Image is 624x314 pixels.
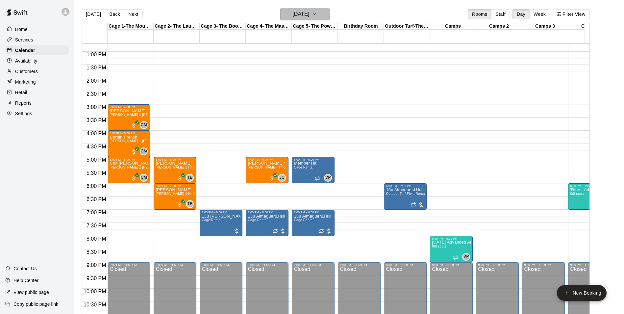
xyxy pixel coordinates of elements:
span: 10:30 PM [82,302,108,307]
div: Customers [5,66,69,76]
span: TB [187,174,192,181]
span: 7:30 PM [85,223,108,228]
span: Chad Massengale [142,121,148,129]
div: 5:00 PM – 6:00 PM [156,158,194,161]
span: All customers have paid [131,175,137,182]
div: 8:00 PM – 9:00 PM [432,237,471,240]
div: Camps 3 [522,23,568,30]
span: 5:30 PM [85,170,108,176]
span: Cage Rental [294,166,313,169]
a: Calendar [5,45,69,55]
span: Recurring event [273,228,278,234]
span: 0/8 spots filled [570,192,585,196]
span: 6:00 PM [85,183,108,189]
span: CM [141,122,147,128]
a: Reports [5,98,69,108]
span: Trent Bowles [188,174,194,182]
span: VP [325,174,331,181]
span: 5:00 PM [85,157,108,163]
p: Reports [15,100,32,106]
span: 8:30 PM [85,249,108,255]
span: 10:00 PM [82,289,108,294]
div: 9:00 PM – 11:59 PM [570,263,609,267]
div: 5:00 PM – 6:00 PM: Colt Maginn [108,157,150,183]
span: CM [141,174,147,181]
div: 9:00 PM – 11:59 PM [386,263,425,267]
div: Vault Performance [462,253,470,261]
div: Chad Massengale [140,121,148,129]
div: 6:00 PM – 7:00 PM: Thurs- Advanced Hitting w/ Ronnie Thames ages 10-14 [568,183,611,210]
button: Rooms [468,9,491,19]
a: Availability [5,56,69,66]
span: Recurring event [319,228,324,234]
div: 9:00 PM – 11:59 PM [340,263,379,267]
div: 7:00 PM – 8:00 PM [294,211,333,214]
div: 3:00 PM – 4:00 PM: Grayson Moore [108,104,150,131]
span: Chad Massengale [142,147,148,155]
p: Copy public page link [13,301,58,307]
a: Settings [5,109,69,118]
span: [PERSON_NAME] 1 Hr lesson (Hitting, fielding) [156,192,230,196]
span: Chad Massengale [142,174,148,182]
div: Services [5,35,69,45]
div: Trent Bowles [186,174,194,182]
span: 4:00 PM [85,131,108,136]
span: 2:30 PM [85,91,108,97]
span: [PERSON_NAME] 1 [PERSON_NAME] (pitching, hitting, catching or fielding) [110,113,229,117]
span: Jacob Coats [281,174,286,182]
div: 7:00 PM – 8:00 PM: 13u Almaguer&Hull [246,210,288,236]
span: All customers have paid [269,175,275,182]
p: Availability [15,58,37,64]
div: Marketing [5,77,69,87]
span: Recurring event [411,202,416,207]
div: Vault Performance [324,174,332,182]
span: CM [141,148,147,155]
div: 8:00 PM – 9:00 PM: Monday Advanced Arm Care/Velocity Fall Clinic (8-9pm) [430,236,473,262]
div: 5:00 PM – 6:00 PM [294,158,333,161]
p: View public page [13,289,49,296]
span: Cage Rental [202,218,221,222]
div: 4:00 PM – 5:00 PM [110,132,148,135]
div: 7:00 PM – 8:00 PM [248,211,287,214]
div: 7:00 PM – 8:00 PM: 13u Almaguer&Hull [292,210,335,236]
div: Trent Bowles [186,200,194,208]
span: All customers have paid [177,175,183,182]
div: Jacob Coats [278,174,286,182]
span: 0/8 spots filled [432,245,446,248]
span: Outdoor Turf Field Rental [386,192,426,196]
div: Camps 4 [568,23,614,30]
div: 6:00 PM – 7:00 PM [570,184,609,188]
p: Retail [15,89,27,96]
div: 7:00 PM – 8:00 PM: 13u Almaguer/Hull [200,210,242,236]
a: Home [5,24,69,34]
div: Cage 1-The Mound Lab [108,23,154,30]
span: [PERSON_NAME] 1 [PERSON_NAME] (pitching, hitting, catching or fielding) [110,166,229,169]
div: 3:00 PM – 4:00 PM [110,105,148,109]
span: 9:30 PM [85,275,108,281]
button: Filter View [553,9,589,19]
p: Contact Us [13,265,37,272]
span: VP [463,253,469,260]
div: Outdoor Turf-The Yard [384,23,430,30]
button: [DATE] [280,8,330,20]
p: Calendar [15,47,35,54]
span: Recurring event [315,176,320,181]
p: Settings [15,110,32,117]
span: [PERSON_NAME] 1 [PERSON_NAME] (pitching, hitting, catching or fielding) [110,139,229,143]
span: 1:00 PM [85,52,108,57]
span: All customers have paid [177,201,183,208]
button: add [557,285,607,301]
button: Next [124,9,142,19]
p: Home [15,26,28,33]
p: Marketing [15,79,36,85]
p: Help Center [13,277,38,284]
span: Vault Performance [327,174,332,182]
div: Chad Massengale [140,174,148,182]
span: 4:30 PM [85,144,108,149]
div: 9:00 PM – 11:59 PM [524,263,563,267]
div: Cage 4- The Mash Zone [246,23,292,30]
div: 6:00 PM – 7:00 PM [156,184,194,188]
span: Cage Rental [248,218,267,222]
